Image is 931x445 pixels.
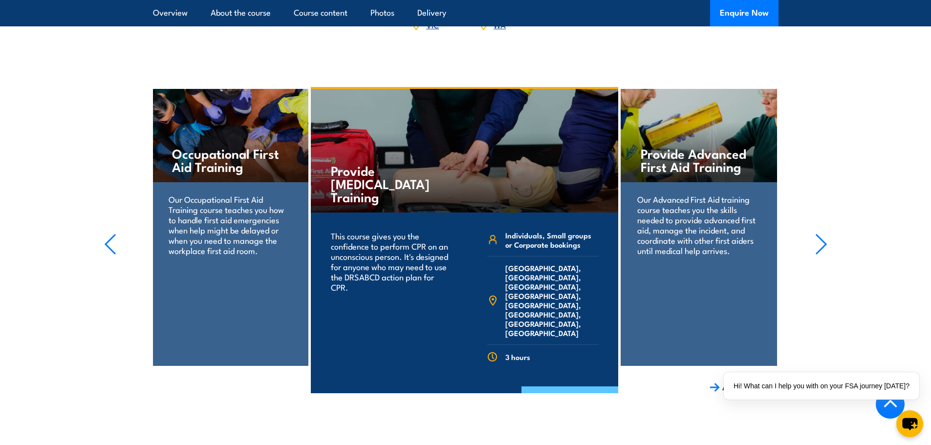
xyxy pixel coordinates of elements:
[641,147,757,173] h4: Provide Advanced First Aid Training
[505,263,598,338] span: [GEOGRAPHIC_DATA], [GEOGRAPHIC_DATA], [GEOGRAPHIC_DATA], [GEOGRAPHIC_DATA], [GEOGRAPHIC_DATA], [G...
[637,194,760,255] p: Our Advanced First Aid training course teaches you the skills needed to provide advanced first ai...
[169,194,291,255] p: Our Occupational First Aid Training course teaches you how to handle first aid emergencies when h...
[724,372,919,400] div: Hi! What can I help you with on your FSA journey [DATE]?
[426,19,439,30] a: VIC
[494,19,506,30] a: WA
[710,381,779,393] a: ALL COURSES
[896,410,923,437] button: chat-button
[521,386,618,412] a: COURSE DETAILS
[331,231,452,292] p: This course gives you the confidence to perform CPR on an unconscious person. It's designed for a...
[331,164,446,203] h4: Provide [MEDICAL_DATA] Training
[505,352,530,361] span: 3 hours
[172,147,288,173] h4: Occupational First Aid Training
[505,231,598,249] span: Individuals, Small groups or Corporate bookings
